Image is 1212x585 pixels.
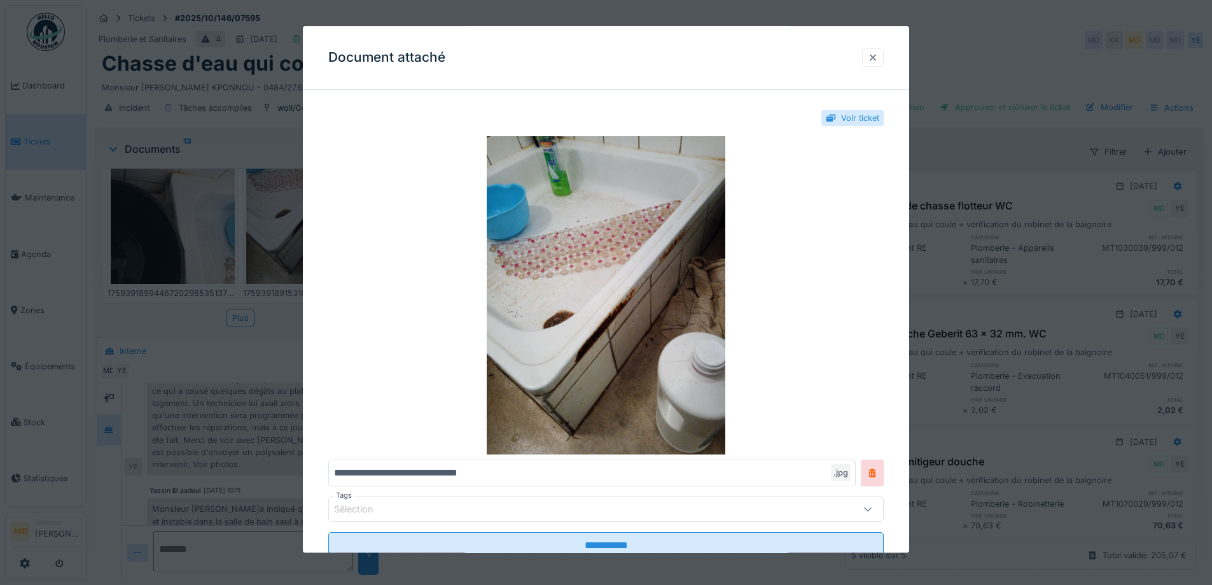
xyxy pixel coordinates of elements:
[841,112,879,124] div: Voir ticket
[333,491,354,502] label: Tags
[831,465,851,482] div: .jpg
[328,137,884,455] img: 5e24236d-d337-49d0-ace9-41ef28f6272f-17593918915316938262134332221453.jpg
[334,503,391,517] div: Sélection
[328,50,445,66] h3: Document attaché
